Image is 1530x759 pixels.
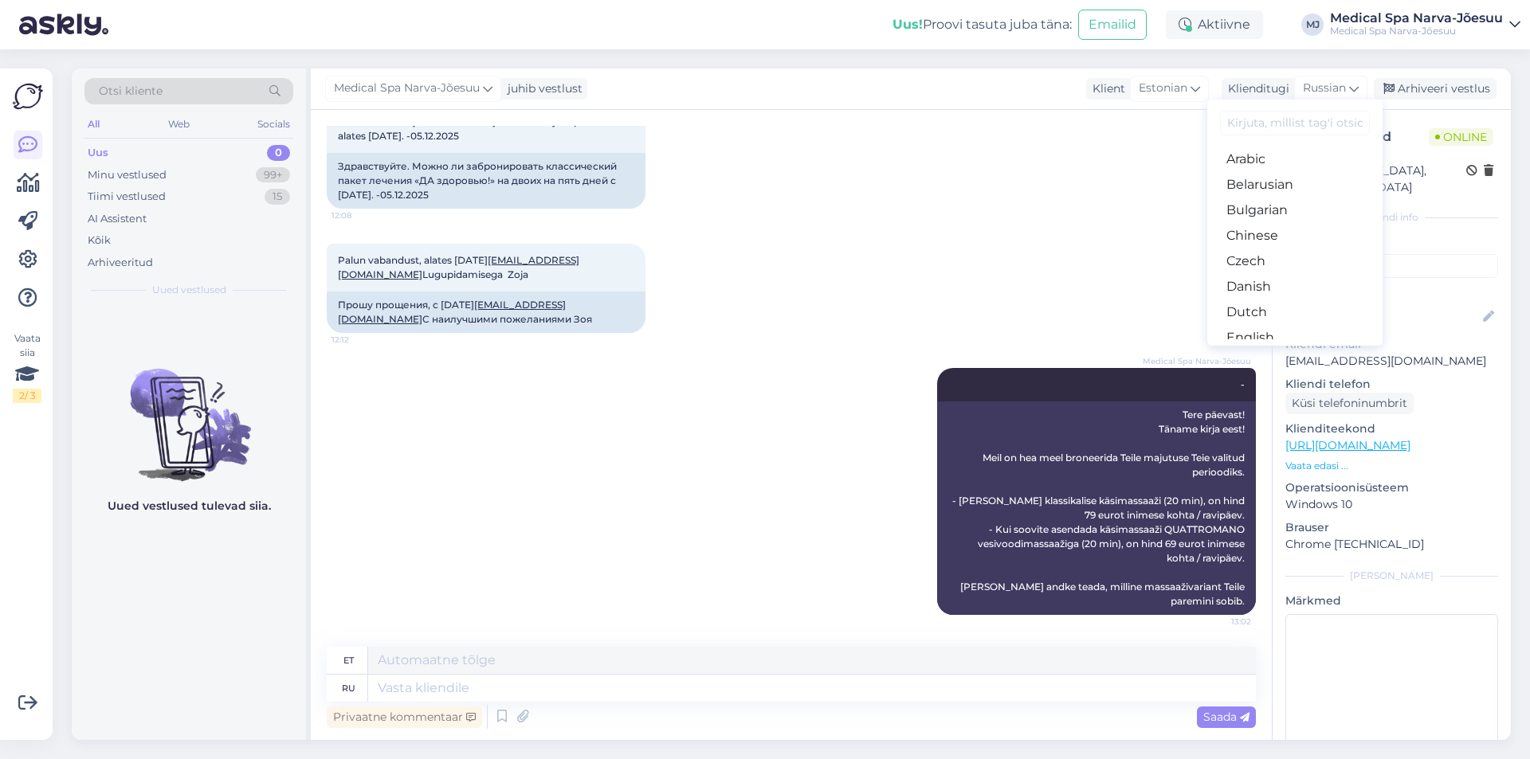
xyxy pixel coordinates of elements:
input: Lisa tag [1285,254,1498,278]
div: AI Assistent [88,211,147,227]
a: Belarusian [1207,172,1383,198]
span: Russian [1303,80,1346,97]
a: English [1207,325,1383,350]
div: Proovi tasuta juba täna: [892,15,1072,34]
div: Прошу прощения, с [DATE] С наилучшими пожеланиями Зоя [327,291,645,333]
div: Privaatne kommentaar [327,706,482,728]
p: Windows 10 [1285,496,1498,513]
p: Uued vestlused tulevad siia. [108,498,271,514]
b: Uus! [892,17,923,32]
div: Tere päevast! Täname kirja eest! Meil on hea meel broneerida Teile majutuse Teie valitud perioodi... [937,401,1256,615]
a: Bulgarian [1207,198,1383,223]
span: Uued vestlused [152,283,226,297]
span: 12:08 [331,209,391,221]
div: Web [165,114,193,135]
div: Socials [254,114,293,135]
div: Minu vestlused [88,167,167,183]
input: Lisa nimi [1286,308,1480,326]
div: 0 [267,145,290,161]
p: Klienditeekond [1285,421,1498,437]
div: Arhiveeri vestlus [1374,78,1497,100]
div: Здравствуйте. Можно ли забронировать классический пакет лечения «ДА здоровью!» на двоих на пять д... [327,153,645,209]
div: 2 / 3 [13,389,41,403]
div: juhib vestlust [501,80,583,97]
input: Kirjuta, millist tag'i otsid [1220,111,1370,135]
div: 99+ [256,167,290,183]
span: Palun vabandust, alates [DATE] Lugupidamisega Zoja [338,254,579,280]
div: All [84,114,103,135]
span: Online [1429,128,1493,146]
p: Kliendi nimi [1285,284,1498,301]
span: Estonian [1139,80,1187,97]
img: No chats [72,340,306,483]
a: Chinese [1207,223,1383,248]
span: 12:12 [331,334,391,346]
a: Czech [1207,248,1383,274]
div: Vaata siia [13,331,41,403]
p: Chrome [TECHNICAL_ID] [1285,536,1498,553]
span: Medical Spa Narva-Jõesuu [334,80,480,97]
div: ru [342,675,355,702]
a: Dutch [1207,299,1383,325]
div: Kõik [88,233,111,248]
p: Kliendi tag'id [1285,234,1498,251]
div: Klient [1086,80,1125,97]
div: Küsi telefoninumbrit [1285,393,1414,414]
span: 13:02 [1191,616,1251,628]
div: Arhiveeritud [88,255,153,271]
div: Tiimi vestlused [88,189,166,205]
div: MJ [1301,14,1324,36]
a: Danish [1207,274,1383,299]
div: et [343,647,354,674]
div: Aktiivne [1166,10,1263,39]
div: Medical Spa Narva-Jõesuu [1330,12,1503,25]
div: Kliendi info [1285,210,1498,225]
div: Medical Spa Narva-Jõesuu [1330,25,1503,37]
a: Arabic [1207,147,1383,172]
div: [PERSON_NAME] [1285,569,1498,583]
span: - [1241,378,1245,390]
span: Medical Spa Narva-Jõesuu [1143,355,1251,367]
p: Kliendi telefon [1285,376,1498,393]
p: [EMAIL_ADDRESS][DOMAIN_NAME] [1285,353,1498,370]
p: Märkmed [1285,593,1498,609]
div: Klienditugi [1222,80,1289,97]
span: Otsi kliente [99,83,163,100]
p: Vaata edasi ... [1285,459,1498,473]
a: Medical Spa Narva-JõesuuMedical Spa Narva-Jõesuu [1330,12,1520,37]
img: Askly Logo [13,81,43,112]
p: Brauser [1285,519,1498,536]
div: 15 [265,189,290,205]
p: Kliendi email [1285,336,1498,353]
a: [URL][DOMAIN_NAME] [1285,438,1410,452]
button: Emailid [1078,10,1147,40]
div: Uus [88,145,108,161]
span: Saada [1203,710,1249,724]
p: Operatsioonisüsteem [1285,479,1498,496]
